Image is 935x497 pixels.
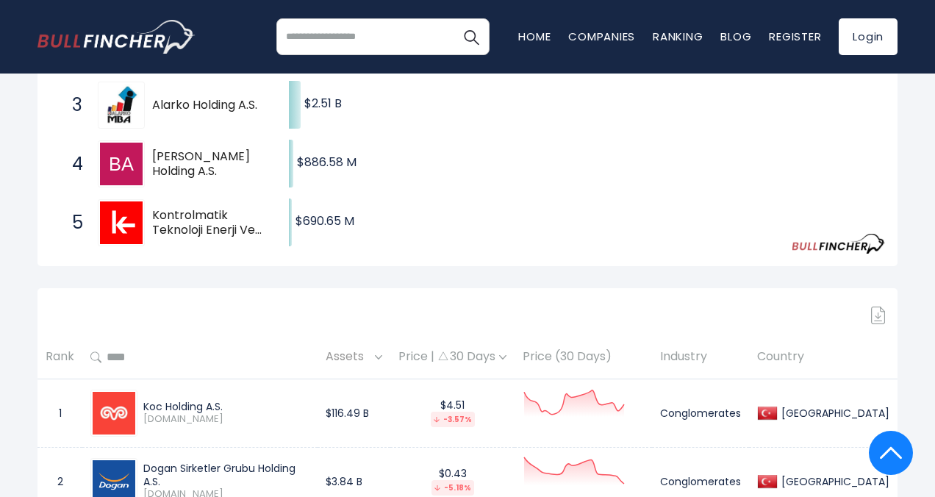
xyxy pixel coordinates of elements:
[398,467,506,496] div: $0.43
[152,98,263,113] span: Alarko Holding A.S.
[100,201,143,244] img: Kontrolmatik Teknoloji Enerji Ve Muhendislik Anonim Sirketi
[710,335,741,348] a: Sign in
[143,400,309,413] div: Koc Holding A.S.
[778,475,889,488] div: [GEOGRAPHIC_DATA]
[104,84,138,126] img: Alarko Holding A.S.
[720,29,751,44] a: Blog
[769,29,821,44] a: Register
[518,29,551,44] a: Home
[295,212,354,229] text: $690.65 M
[93,392,135,435] img: KCHOL.IS.png
[839,18,898,55] a: Login
[37,379,82,447] td: 1
[778,407,889,420] div: [GEOGRAPHIC_DATA]
[653,29,703,44] a: Ranking
[304,95,342,112] text: $2.51 B
[65,210,79,235] span: 5
[326,346,371,368] span: Assets
[143,462,309,488] div: Dogan Sirketler Grubu Holding A.S.
[398,398,506,427] div: $4.51
[652,379,749,447] td: Conglomerates
[65,151,79,176] span: 4
[152,208,263,239] span: Kontrolmatik Teknoloji Enerji Ve Muhendislik Anonim Sirketi
[431,412,475,427] div: -3.57%
[652,336,749,379] th: Industry
[453,18,490,55] button: Search
[568,29,635,44] a: Companies
[37,336,82,379] th: Rank
[431,480,474,496] div: -5.18%
[37,20,196,54] a: Go to homepage
[143,413,309,426] span: [DOMAIN_NAME]
[37,20,196,54] img: bullfincher logo
[100,143,143,185] img: Bera Holding A.S.
[65,93,79,118] span: 3
[398,349,506,365] div: Price | 30 Days
[515,336,652,379] th: Price (30 Days)
[152,149,263,180] span: [PERSON_NAME] Holding A.S.
[297,154,357,171] text: $886.58 M
[318,379,390,447] td: $116.49 B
